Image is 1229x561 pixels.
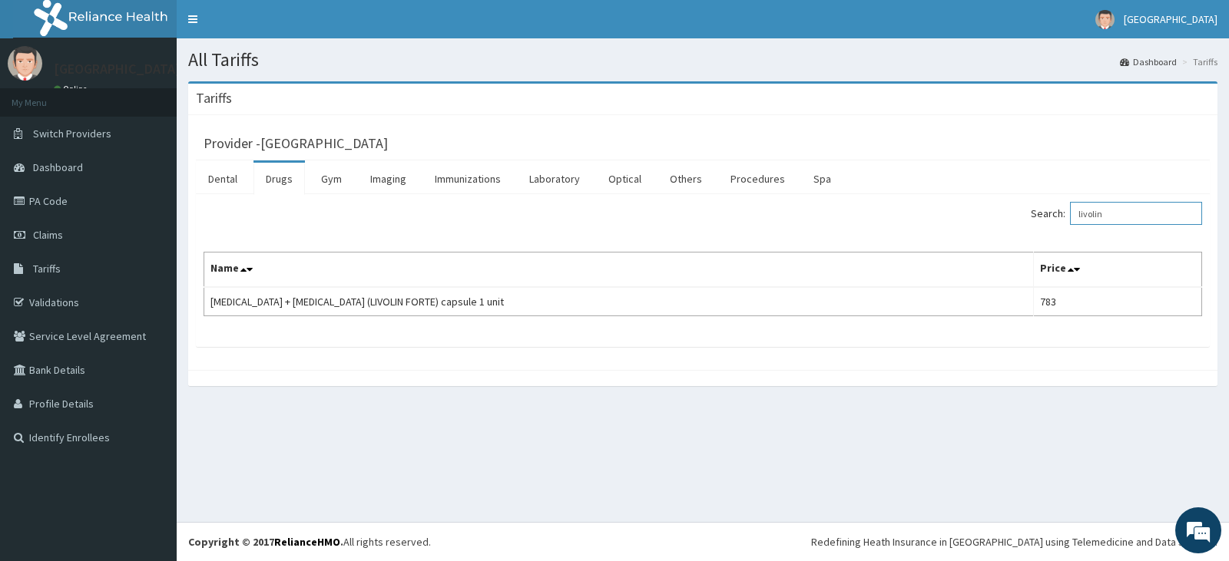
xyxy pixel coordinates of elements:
[8,46,42,81] img: User Image
[801,163,843,195] a: Spa
[596,163,654,195] a: Optical
[1120,55,1177,68] a: Dashboard
[517,163,592,195] a: Laboratory
[33,262,61,276] span: Tariffs
[89,177,212,332] span: We're online!
[8,387,293,441] textarea: Type your message and hit 'Enter'
[54,62,181,76] p: [GEOGRAPHIC_DATA]
[204,252,1034,288] th: Name
[80,86,258,106] div: Chat with us now
[658,163,714,195] a: Others
[253,163,305,195] a: Drugs
[28,77,62,115] img: d_794563401_company_1708531726252_794563401
[188,50,1217,70] h1: All Tariffs
[33,228,63,242] span: Claims
[1095,10,1115,29] img: User Image
[811,534,1217,549] div: Redefining Heath Insurance in [GEOGRAPHIC_DATA] using Telemedicine and Data Science!
[1070,202,1202,225] input: Search:
[252,8,289,45] div: Minimize live chat window
[204,137,388,150] h3: Provider - [GEOGRAPHIC_DATA]
[1033,287,1201,316] td: 783
[177,522,1229,561] footer: All rights reserved.
[33,160,83,174] span: Dashboard
[196,163,250,195] a: Dental
[188,535,343,549] strong: Copyright © 2017 .
[309,163,354,195] a: Gym
[1031,202,1202,225] label: Search:
[196,91,232,105] h3: Tariffs
[422,163,513,195] a: Immunizations
[1033,252,1201,288] th: Price
[54,84,91,94] a: Online
[1178,55,1217,68] li: Tariffs
[358,163,419,195] a: Imaging
[718,163,797,195] a: Procedures
[33,127,111,140] span: Switch Providers
[204,287,1034,316] td: [MEDICAL_DATA] + [MEDICAL_DATA] (LIVOLIN FORTE) capsule 1 unit
[1124,12,1217,26] span: [GEOGRAPHIC_DATA]
[274,535,340,549] a: RelianceHMO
